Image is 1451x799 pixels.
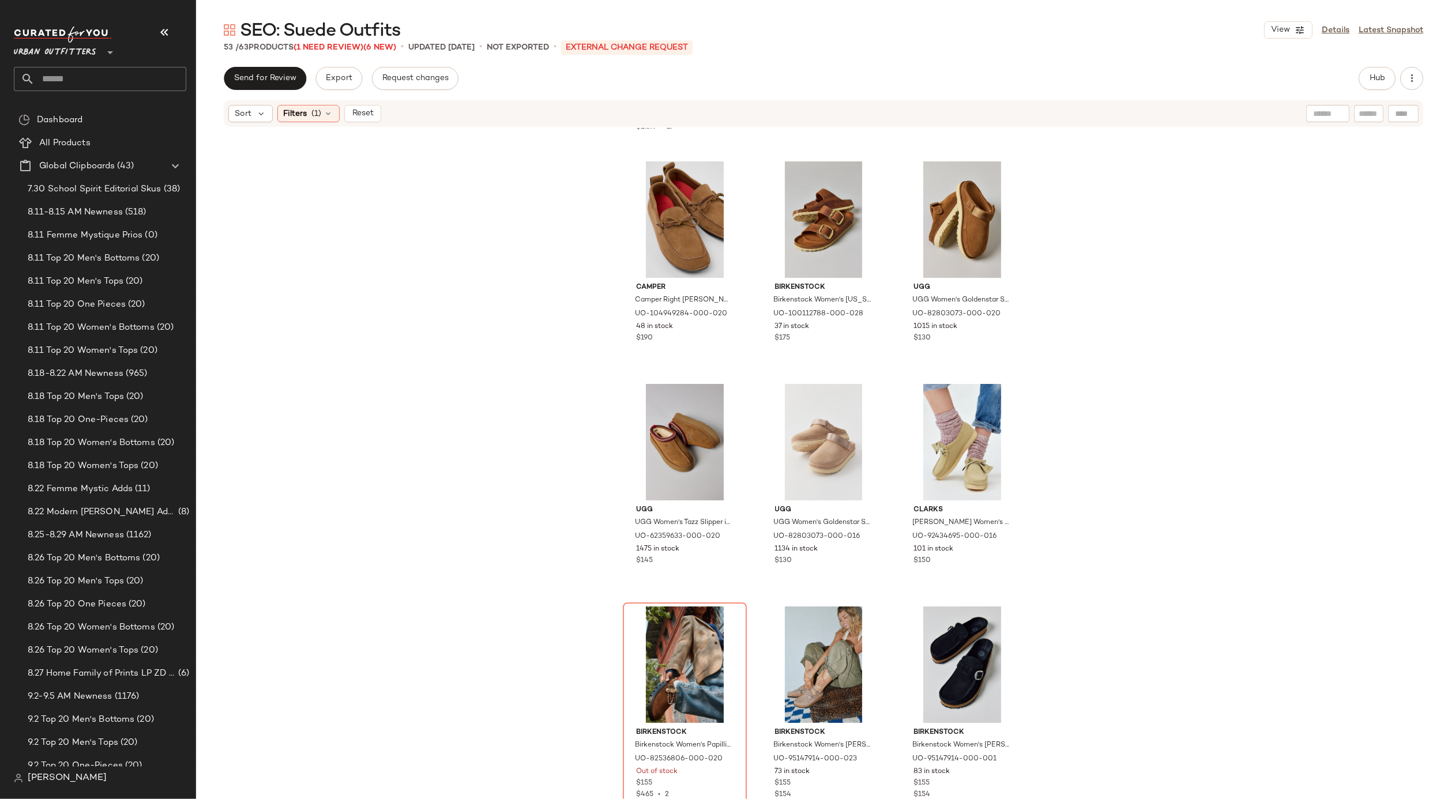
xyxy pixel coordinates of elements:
[636,728,734,738] span: Birkenstock
[363,43,396,52] span: (6 New)
[138,459,158,473] span: (20)
[28,529,124,542] span: 8.25-8.29 AM Newness
[123,275,143,288] span: (20)
[636,282,734,293] span: Camper
[28,229,143,242] span: 8.11 Femme Mystique Prios
[155,436,175,450] span: (20)
[143,229,157,242] span: (0)
[240,20,400,43] span: SEO: Suede Outfits
[627,161,743,278] img: 104949284_020_m
[284,108,307,120] span: Filters
[636,778,652,789] span: $155
[775,505,873,515] span: UGG
[325,74,352,83] span: Export
[914,556,931,566] span: $150
[141,552,160,565] span: (20)
[487,42,549,54] p: Not Exported
[133,483,151,496] span: (11)
[124,575,144,588] span: (20)
[294,43,363,52] span: (1 Need Review)
[37,114,82,127] span: Dashboard
[1359,67,1396,90] button: Hub
[28,321,155,334] span: 8.11 Top 20 Women's Bottoms
[774,518,871,528] span: UGG Women's Goldenstar Suede Clog in Driftwood, Women's at Urban Outfitters
[123,206,146,219] span: (518)
[479,40,482,54] span: •
[766,384,882,500] img: 82803073_016_b
[315,67,362,90] button: Export
[28,690,112,703] span: 9.2-9.5 AM Newness
[28,713,134,726] span: 9.2 Top 20 Men's Bottoms
[28,275,123,288] span: 8.11 Top 20 Men's Tops
[775,282,873,293] span: Birkenstock
[28,436,155,450] span: 8.18 Top 20 Women's Bottoms
[28,459,138,473] span: 8.18 Top 20 Women's Tops
[561,40,693,55] p: External Change Request
[635,532,720,542] span: UO-62359633-000-020
[774,309,864,319] span: UO-100112788-000-028
[904,384,1020,500] img: 92434695_016_b
[914,544,953,555] span: 101 in stock
[774,740,871,751] span: Birkenstock Women's [PERSON_NAME] Suede Clog in Gray Taupe Suede, Women's at Urban Outfitters
[138,644,158,657] span: (20)
[914,333,931,344] span: $130
[126,298,145,311] span: (20)
[636,544,679,555] span: 1475 in stock
[28,252,140,265] span: 8.11 Top 20 Men's Bottoms
[39,160,115,173] span: Global Clipboards
[14,774,23,783] img: svg%3e
[28,621,155,634] span: 8.26 Top 20 Women's Bottoms
[1369,74,1385,83] span: Hub
[775,544,818,555] span: 1134 in stock
[914,767,950,777] span: 83 in stock
[140,252,160,265] span: (20)
[124,529,152,542] span: (1162)
[912,754,997,764] span: UO-95147914-000-001
[28,771,107,785] span: [PERSON_NAME]
[176,506,189,519] span: (8)
[1264,21,1313,39] button: View
[28,390,124,404] span: 8.18 Top 20 Men's Tops
[627,606,743,723] img: 82536806_020_b
[344,105,381,122] button: Reset
[239,43,249,52] span: 63
[914,791,930,798] span: $154
[775,778,791,789] span: $155
[129,413,148,427] span: (20)
[28,552,141,565] span: 8.26 Top 20 Men's Bottoms
[775,767,810,777] span: 73 in stock
[118,736,138,749] span: (20)
[312,108,322,120] span: (1)
[914,322,957,332] span: 1015 in stock
[224,42,396,54] div: Products
[636,322,673,332] span: 48 in stock
[914,778,930,789] span: $155
[635,518,732,528] span: UGG Women's Tazz Slipper in Chestnut, Women's at Urban Outfitters
[28,344,138,357] span: 8.11 Top 20 Women's Tops
[635,754,723,764] span: UO-82536806-000-020
[28,298,126,311] span: 8.11 Top 20 One Pieces
[635,309,727,319] span: UO-104949284-000-020
[401,40,404,54] span: •
[124,390,144,404] span: (20)
[28,759,123,772] span: 9.2 Top 20 One-Pieces
[653,791,665,798] span: •
[28,575,124,588] span: 8.26 Top 20 Men's Tops
[123,367,148,380] span: (965)
[28,506,176,519] span: 8.22 Modern [PERSON_NAME] Adds
[28,598,126,611] span: 8.26 Top 20 One Pieces
[134,713,154,726] span: (20)
[155,621,175,634] span: (20)
[912,532,997,542] span: UO-92434695-000-016
[912,295,1010,306] span: UGG Women's Goldenstar Suede Clog in Chestnut, Women's at Urban Outfitters
[627,384,743,500] img: 62359633_020_b
[1359,24,1423,36] a: Latest Snapshot
[774,295,871,306] span: Birkenstock Women's [US_STATE] Big Buckle Sandal in Cognac Oiled Leather, Women's at Urban Outfit...
[766,161,882,278] img: 100112788_028_b
[112,690,140,703] span: (1176)
[635,740,732,751] span: Birkenstock Women's Papillio Boston Chunky Suede Clog in Dark Tea/Black, Women's at Urban Outfitters
[774,754,858,764] span: UO-95147914-000-023
[28,413,129,427] span: 8.18 Top 20 One-Pieces
[1270,25,1290,35] span: View
[408,42,475,54] p: updated [DATE]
